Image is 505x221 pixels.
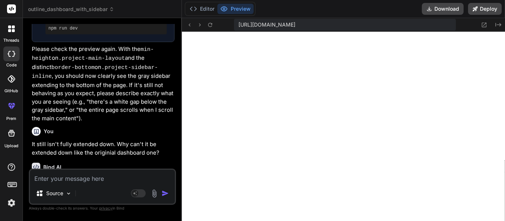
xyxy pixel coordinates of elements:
button: Deploy [468,3,502,15]
p: It still isn't fully extended down. Why can't it be extended down like the originial dashboard one? [32,140,174,157]
code: .project-main-layout [58,55,125,62]
label: threads [3,37,19,44]
p: Source [46,190,63,197]
label: prem [6,115,16,122]
p: Always double-check its answers. Your in Bind [29,205,176,212]
span: privacy [99,206,112,210]
iframe: Preview [182,32,505,221]
p: Please check the preview again. With the on and the distinct on , you should now clearly see the ... [32,45,174,123]
pre: npm run dev [48,25,164,31]
button: Editor [187,4,217,14]
h6: Bind AI [43,163,61,171]
button: Preview [217,4,254,14]
img: icon [162,190,169,197]
img: settings [5,197,18,209]
button: Download [422,3,464,15]
code: border-bottom [51,65,95,71]
img: Pick Models [65,190,72,197]
span: [URL][DOMAIN_NAME] [238,21,295,28]
label: code [6,62,17,68]
span: outline_dashboard_with_sidebar [28,6,114,13]
img: attachment [150,189,159,198]
h6: You [44,128,54,135]
label: GitHub [4,88,18,94]
label: Upload [4,143,18,149]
